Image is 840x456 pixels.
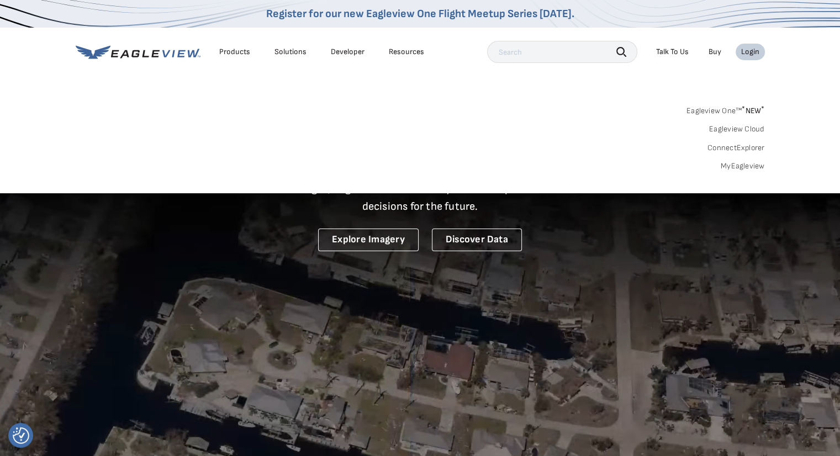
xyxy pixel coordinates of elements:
[707,143,765,153] a: ConnectExplorer
[709,47,721,57] a: Buy
[656,47,689,57] div: Talk To Us
[389,47,424,57] div: Resources
[709,124,765,134] a: Eagleview Cloud
[487,41,637,63] input: Search
[432,229,522,251] a: Discover Data
[13,427,29,444] img: Revisit consent button
[742,106,764,115] span: NEW
[266,7,574,20] a: Register for our new Eagleview One Flight Meetup Series [DATE].
[318,229,419,251] a: Explore Imagery
[219,47,250,57] div: Products
[721,161,765,171] a: MyEagleview
[13,427,29,444] button: Consent Preferences
[686,103,765,115] a: Eagleview One™*NEW*
[331,47,364,57] a: Developer
[741,47,759,57] div: Login
[274,47,307,57] div: Solutions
